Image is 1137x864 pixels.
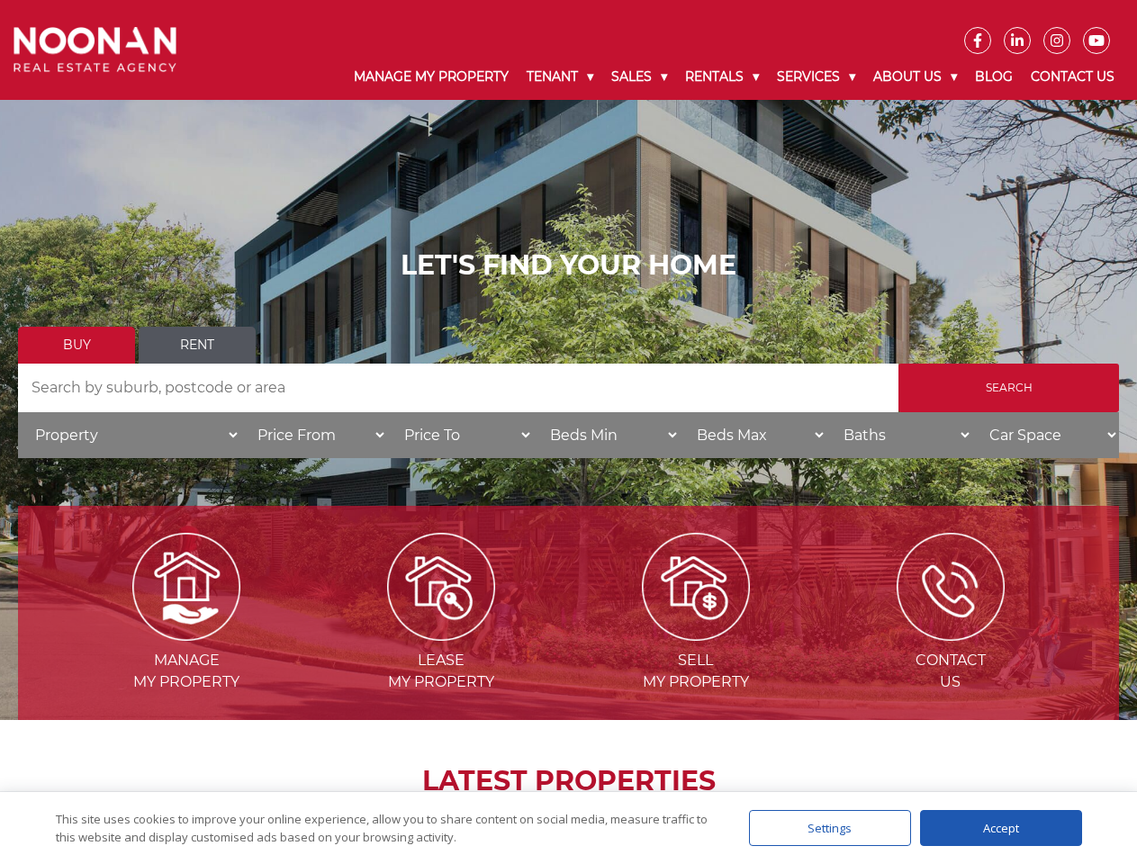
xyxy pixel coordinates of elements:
a: Tenant [518,54,602,100]
a: Manage my Property Managemy Property [61,577,312,690]
a: Sales [602,54,676,100]
input: Search [898,364,1119,412]
img: Noonan Real Estate Agency [14,27,176,72]
a: Lease my property Leasemy Property [316,577,567,690]
a: Services [768,54,864,100]
img: Sell my property [642,533,750,641]
span: Sell my Property [571,650,822,693]
a: Blog [966,54,1022,100]
div: Settings [749,810,911,846]
h2: LATEST PROPERTIES [63,765,1074,797]
a: Manage My Property [345,54,518,100]
span: Manage my Property [61,650,312,693]
input: Search by suburb, postcode or area [18,364,898,412]
a: Rentals [676,54,768,100]
div: Accept [920,810,1082,846]
h1: LET'S FIND YOUR HOME [18,249,1119,282]
span: Lease my Property [316,650,567,693]
img: Lease my property [387,533,495,641]
img: ICONS [897,533,1005,641]
a: Sell my property Sellmy Property [571,577,822,690]
a: Rent [139,327,256,364]
a: Contact Us [1022,54,1123,100]
img: Manage my Property [132,533,240,641]
div: This site uses cookies to improve your online experience, allow you to share content on social me... [56,810,713,846]
a: About Us [864,54,966,100]
a: ICONS ContactUs [825,577,1076,690]
span: Contact Us [825,650,1076,693]
a: Buy [18,327,135,364]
